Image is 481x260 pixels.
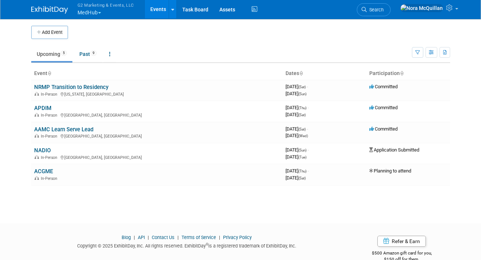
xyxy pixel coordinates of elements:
a: Sort by Start Date [299,70,303,76]
span: [DATE] [286,168,309,174]
span: (Tue) [298,155,306,159]
span: 5 [61,50,67,56]
a: Contact Us [152,235,175,240]
div: [GEOGRAPHIC_DATA], [GEOGRAPHIC_DATA] [34,133,280,139]
span: (Sun) [298,92,306,96]
img: In-Person Event [35,176,39,180]
a: Refer & Earn [377,236,426,247]
span: 9 [90,50,97,56]
span: - [308,147,309,153]
span: (Sun) [298,148,306,152]
span: | [132,235,137,240]
span: [DATE] [286,175,306,181]
span: In-Person [41,113,60,118]
span: (Sat) [298,113,306,117]
span: G2 Marketing & Events, LLC [78,1,134,9]
span: [DATE] [286,147,309,153]
span: In-Person [41,155,60,160]
div: [GEOGRAPHIC_DATA], [GEOGRAPHIC_DATA] [34,154,280,160]
div: [US_STATE], [GEOGRAPHIC_DATA] [34,91,280,97]
span: | [217,235,222,240]
button: Add Event [31,26,68,39]
span: In-Person [41,92,60,97]
img: In-Person Event [35,134,39,138]
img: In-Person Event [35,92,39,96]
span: - [308,168,309,174]
span: (Sat) [298,127,306,131]
a: AAMC Learn Serve Lead [34,126,93,133]
a: APDIM [34,105,51,111]
span: [DATE] [286,154,306,160]
img: ExhibitDay [31,6,68,14]
span: Committed [369,84,398,89]
th: Event [31,67,283,80]
img: Nora McQuillan [400,4,443,12]
img: In-Person Event [35,155,39,159]
a: NRMP Transition to Residency [34,84,108,90]
span: Search [367,7,384,13]
span: [DATE] [286,105,309,110]
span: [DATE] [286,91,306,96]
span: Planning to attend [369,168,411,174]
span: (Thu) [298,169,306,173]
th: Dates [283,67,366,80]
span: [DATE] [286,133,308,138]
span: [DATE] [286,112,306,117]
span: (Thu) [298,106,306,110]
a: Search [357,3,391,16]
sup: ® [206,242,208,246]
span: In-Person [41,134,60,139]
span: (Sat) [298,85,306,89]
span: | [176,235,180,240]
img: In-Person Event [35,113,39,117]
span: (Wed) [298,134,308,138]
span: Application Submitted [369,147,419,153]
a: Sort by Event Name [47,70,51,76]
span: - [308,105,309,110]
span: Committed [369,105,398,110]
a: API [138,235,145,240]
a: NADIO [34,147,51,154]
div: Copyright © 2025 ExhibitDay, Inc. All rights reserved. ExhibitDay is a registered trademark of Ex... [31,241,343,249]
span: - [307,84,308,89]
a: Past9 [74,47,102,61]
span: | [146,235,151,240]
span: [DATE] [286,126,308,132]
span: - [307,126,308,132]
a: Upcoming5 [31,47,72,61]
a: Privacy Policy [223,235,252,240]
span: In-Person [41,176,60,181]
a: ACGME [34,168,53,175]
a: Sort by Participation Type [400,70,403,76]
span: Committed [369,126,398,132]
span: [DATE] [286,84,308,89]
a: Blog [122,235,131,240]
a: Terms of Service [182,235,216,240]
th: Participation [366,67,450,80]
span: (Sat) [298,176,306,180]
div: [GEOGRAPHIC_DATA], [GEOGRAPHIC_DATA] [34,112,280,118]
